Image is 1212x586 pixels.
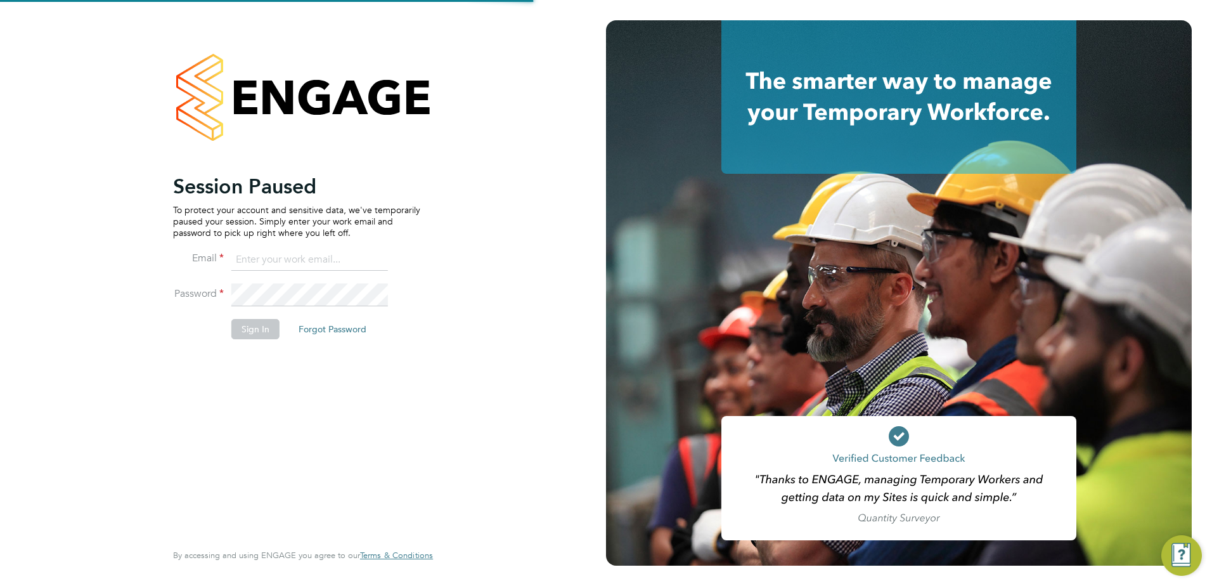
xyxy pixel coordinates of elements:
[173,287,224,301] label: Password
[360,550,433,561] span: Terms & Conditions
[360,550,433,561] a: Terms & Conditions
[231,249,388,271] input: Enter your work email...
[1161,535,1202,576] button: Engage Resource Center
[231,319,280,339] button: Sign In
[288,319,377,339] button: Forgot Password
[173,550,433,561] span: By accessing and using ENGAGE you agree to our
[173,174,420,199] h2: Session Paused
[173,252,224,265] label: Email
[173,204,420,239] p: To protect your account and sensitive data, we've temporarily paused your session. Simply enter y...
